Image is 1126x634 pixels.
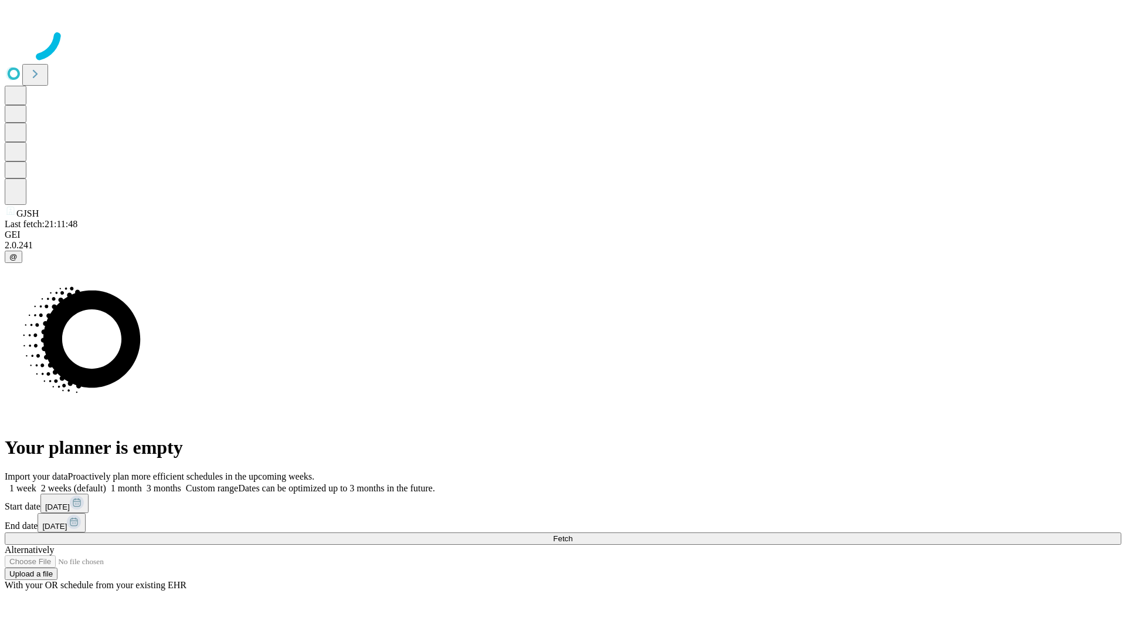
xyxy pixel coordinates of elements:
[5,568,57,580] button: Upload a file
[68,471,314,481] span: Proactively plan more efficient schedules in the upcoming weeks.
[553,534,572,543] span: Fetch
[9,252,18,261] span: @
[40,494,89,513] button: [DATE]
[5,532,1121,545] button: Fetch
[5,545,54,555] span: Alternatively
[111,483,142,493] span: 1 month
[16,208,39,218] span: GJSH
[5,437,1121,458] h1: Your planner is empty
[42,522,67,531] span: [DATE]
[5,230,1121,240] div: GEI
[5,219,77,229] span: Last fetch: 21:11:48
[5,513,1121,532] div: End date
[238,483,435,493] span: Dates can be optimized up to 3 months in the future.
[5,471,68,481] span: Import your data
[38,513,86,532] button: [DATE]
[5,251,22,263] button: @
[9,483,36,493] span: 1 week
[41,483,106,493] span: 2 weeks (default)
[5,240,1121,251] div: 2.0.241
[5,494,1121,513] div: Start date
[186,483,238,493] span: Custom range
[45,503,70,511] span: [DATE]
[147,483,181,493] span: 3 months
[5,580,186,590] span: With your OR schedule from your existing EHR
